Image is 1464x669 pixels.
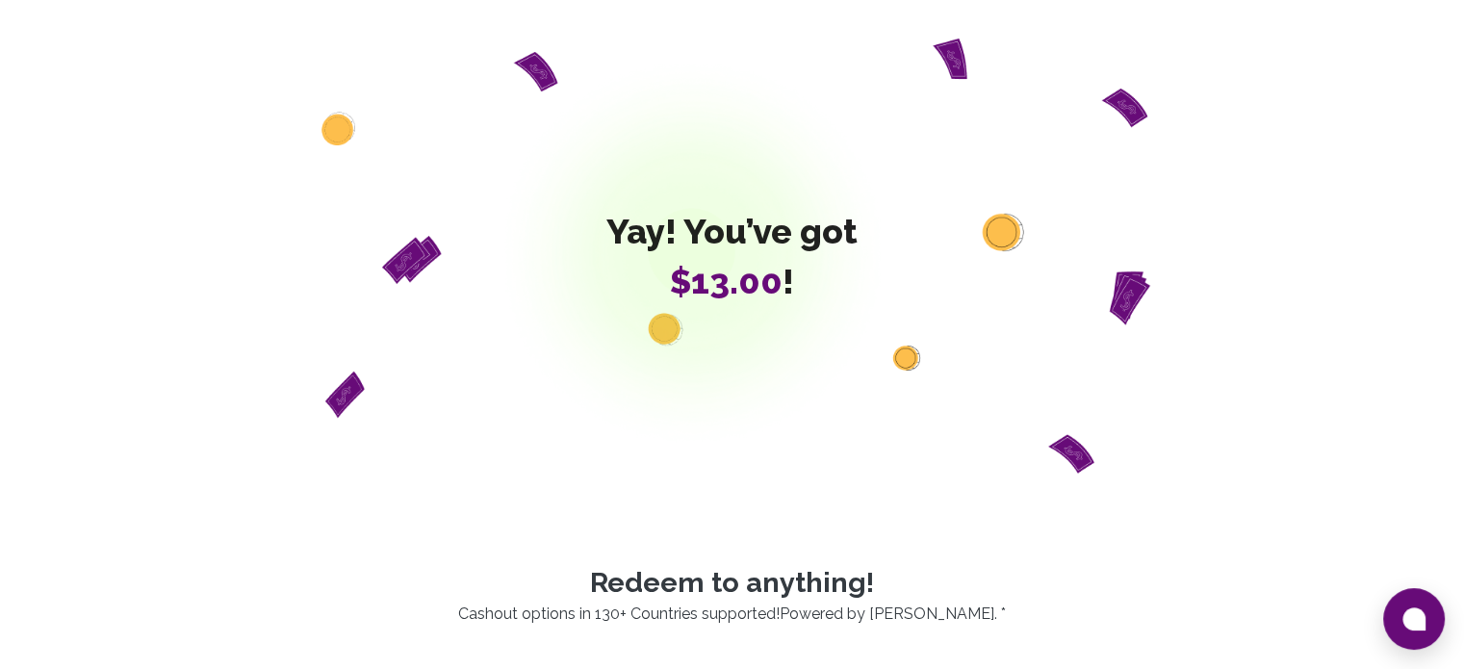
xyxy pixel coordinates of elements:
[670,261,783,301] span: $13.00
[780,605,994,623] a: Powered by [PERSON_NAME]
[606,212,858,250] span: Yay! You’ve got
[155,566,1310,600] p: Redeem to anything!
[155,603,1310,626] p: Cashout options in 130+ Countries supported! . *
[1383,588,1445,650] button: Open chat window
[606,262,858,300] span: !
